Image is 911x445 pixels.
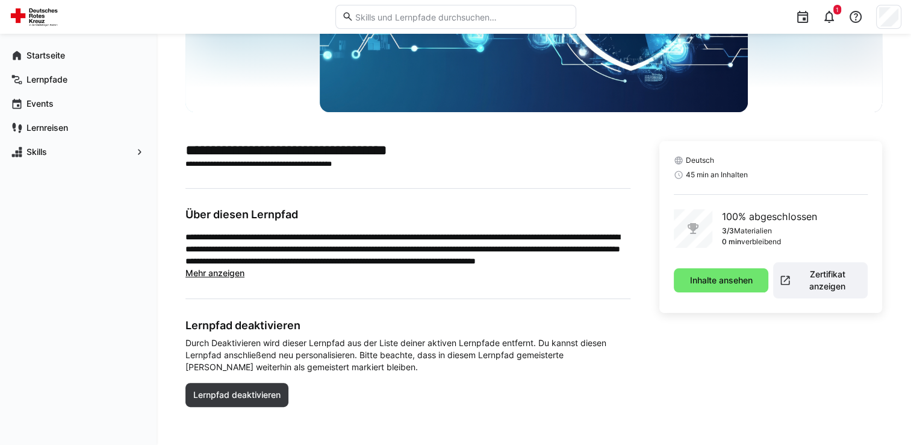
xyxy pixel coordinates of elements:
[688,274,754,286] span: Inhalte ansehen
[722,237,741,247] p: 0 min
[722,226,734,236] p: 3/3
[836,6,839,13] span: 1
[185,208,630,221] h3: Über diesen Lernpfad
[185,318,630,332] h3: Lernpfad deaktivieren
[353,11,569,22] input: Skills und Lernpfade durchsuchen…
[185,383,288,407] button: Lernpfad deaktivieren
[185,337,630,373] span: Durch Deaktivieren wird dieser Lernpfad aus der Liste deiner aktiven Lernpfade entfernt. Du kanns...
[734,226,772,236] p: Materialien
[773,262,868,298] button: Zertifikat anzeigen
[686,156,714,165] span: Deutsch
[674,268,768,292] button: Inhalte ansehen
[793,268,862,292] span: Zertifikat anzeigen
[185,268,244,278] span: Mehr anzeigen
[686,170,748,180] span: 45 min an Inhalten
[741,237,781,247] p: verbleibend
[191,389,282,401] span: Lernpfad deaktivieren
[722,209,816,224] p: 100% abgeschlossen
